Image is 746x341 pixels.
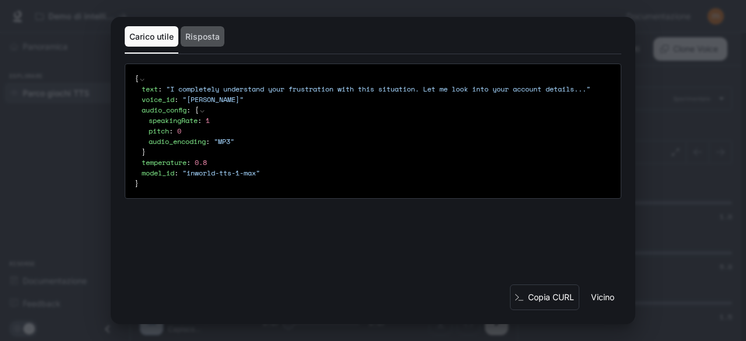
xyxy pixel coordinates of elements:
font: Risposta [185,32,220,42]
span: pitch [149,126,169,136]
span: model_id [142,168,174,178]
span: 0.8 [195,157,207,167]
span: 0 [177,126,181,136]
div: : [149,115,611,126]
span: { [135,73,139,83]
div: : [149,126,611,136]
span: } [142,147,146,157]
font: Carico utile [129,32,174,42]
span: speakingRate [149,115,198,125]
span: voice_id [142,94,174,104]
span: { [195,105,199,115]
span: " inworld-tts-1-max " [182,168,260,178]
span: audio_encoding [149,136,206,146]
span: temperature [142,157,186,167]
div: : [142,157,611,168]
button: Copia CURL [510,284,579,310]
font: Copia CURL [528,292,574,302]
button: Vicino [584,286,621,309]
div: : [142,105,611,157]
span: 1 [206,115,210,125]
span: " I completely understand your frustration with this situation. Let me look into your account det... [166,84,590,94]
span: " MP3 " [214,136,234,146]
span: " [PERSON_NAME] " [182,94,244,104]
div: : [149,136,611,147]
font: Vicino [591,292,614,302]
div: : [142,94,611,105]
div: : [142,168,611,178]
span: audio_config [142,105,186,115]
span: text [142,84,158,94]
span: } [135,178,139,188]
div: : [142,84,611,94]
